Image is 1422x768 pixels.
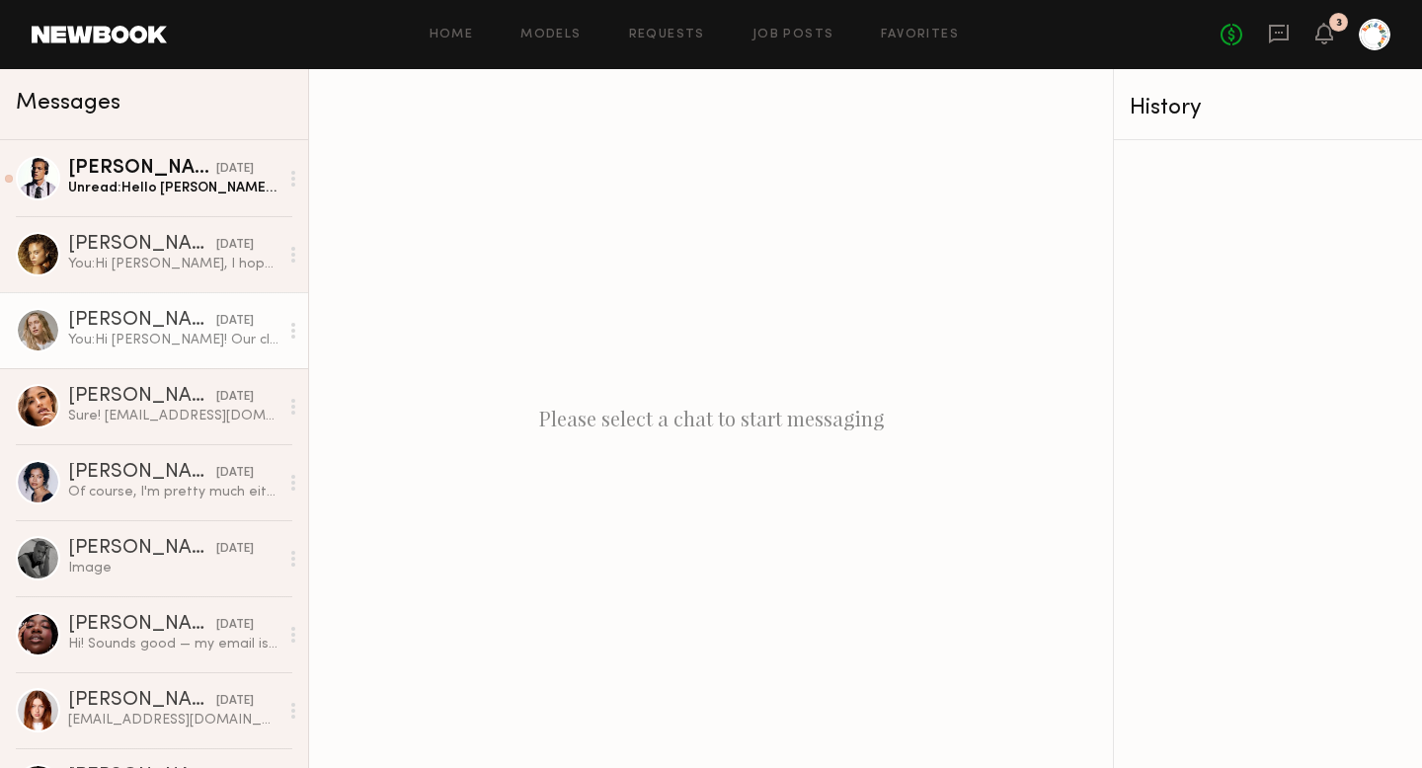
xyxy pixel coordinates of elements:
div: Please select a chat to start messaging [309,69,1113,768]
div: [DATE] [216,616,254,635]
div: 3 [1336,18,1342,29]
div: [PERSON_NAME] [68,235,216,255]
div: [PERSON_NAME] [68,159,216,179]
div: Sure! [EMAIL_ADDRESS][DOMAIN_NAME] [68,407,278,425]
div: [DATE] [216,388,254,407]
div: Image [68,559,278,577]
span: Messages [16,92,120,115]
div: [PERSON_NAME] [68,387,216,407]
div: You: Hi [PERSON_NAME], I hope you've been well! We have an upcoming studio shoot on [DATE] for a ... [68,255,278,273]
div: [DATE] [216,236,254,255]
div: [DATE] [216,692,254,711]
div: [PERSON_NAME] [68,691,216,711]
div: [PERSON_NAME] [68,311,216,331]
a: Favorites [881,29,959,41]
a: Job Posts [752,29,834,41]
a: Home [430,29,474,41]
div: You: Hi [PERSON_NAME]! Our client unfortunately won't be moving forward for this shoot, but we ha... [68,331,278,349]
div: [PERSON_NAME] [68,615,216,635]
a: Models [520,29,581,41]
div: Unread: Hello [PERSON_NAME], Thank you for your consideration. Unfortunately I have a full day of... [68,179,278,197]
div: [DATE] [216,464,254,483]
div: Of course, I'm pretty much either a small or extra small in tops and a small in bottoms but here ... [68,483,278,501]
div: [PERSON_NAME] [68,539,216,559]
div: [DATE] [216,540,254,559]
div: [DATE] [216,312,254,331]
a: Requests [629,29,705,41]
div: [DATE] [216,160,254,179]
div: Hi! Sounds good — my email is [EMAIL_ADDRESS][DOMAIN_NAME] [68,635,278,653]
div: [EMAIL_ADDRESS][DOMAIN_NAME] [68,711,278,730]
div: [PERSON_NAME] [68,463,216,483]
div: History [1130,97,1406,119]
